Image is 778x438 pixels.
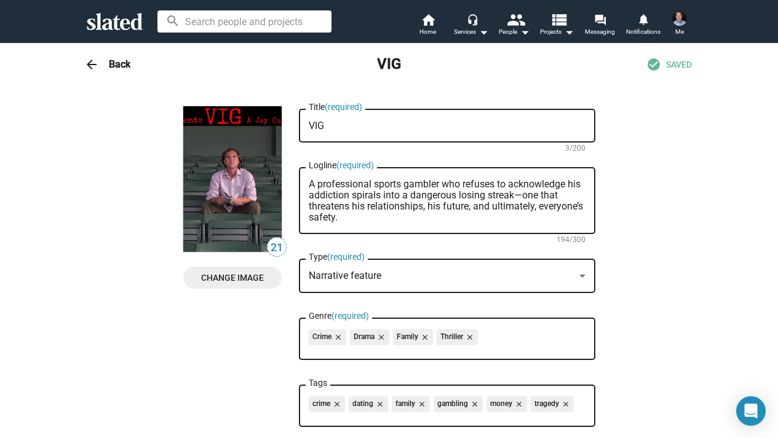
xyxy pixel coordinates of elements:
[330,399,341,410] mat-icon: close
[193,267,272,289] span: Change Image
[559,399,570,410] mat-icon: close
[499,25,530,39] div: People
[637,14,649,25] mat-icon: notifications
[309,270,381,281] span: Narrative feature
[562,25,576,39] mat-icon: arrow_drop_down
[512,399,523,410] mat-icon: close
[268,240,286,256] span: 21
[454,25,488,39] div: Services
[309,396,345,412] mat-chip: crime
[331,332,343,343] mat-icon: close
[377,55,401,74] h2: VIG
[666,59,692,71] span: SAVED
[349,396,388,412] mat-chip: dating
[467,14,478,25] mat-icon: headset_mic
[531,396,574,412] mat-chip: tragedy
[736,396,766,426] div: Open Intercom Messenger
[675,25,684,39] span: Me
[309,329,346,345] mat-chip: Crime
[476,25,491,39] mat-icon: arrow_drop_down
[622,12,665,39] a: Notifications
[585,25,615,39] span: Messaging
[375,332,386,343] mat-icon: close
[84,57,99,72] mat-icon: arrow_back
[565,144,585,154] mat-hint: 3/200
[549,10,567,28] mat-icon: view_list
[646,57,661,72] mat-icon: check_circle
[157,10,331,33] input: Search people and projects
[665,9,694,41] button: Jay CurcuruMe
[450,12,493,39] button: Services
[434,396,483,412] mat-chip: gambling
[437,329,478,345] mat-chip: Thriller
[392,396,430,412] mat-chip: family
[557,235,585,245] mat-hint: 194/300
[672,11,687,26] img: Jay Curcuru
[493,12,536,39] button: People
[421,12,435,27] mat-icon: home
[419,25,436,39] span: Home
[407,12,450,39] a: Home
[468,399,479,410] mat-icon: close
[393,329,433,345] mat-chip: Family
[418,332,429,343] mat-icon: close
[626,25,661,39] span: Notifications
[183,267,282,289] button: Change Image
[540,25,574,39] span: Projects
[517,25,532,39] mat-icon: arrow_drop_down
[506,10,524,28] mat-icon: people
[183,106,282,252] img: VIG
[463,332,474,343] mat-icon: close
[579,12,622,39] a: Messaging
[536,12,579,39] button: Projects
[109,58,130,71] h3: Back
[350,329,389,345] mat-chip: Drama
[594,14,606,26] mat-icon: forum
[415,399,426,410] mat-icon: close
[486,396,527,412] mat-chip: money
[373,399,384,410] mat-icon: close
